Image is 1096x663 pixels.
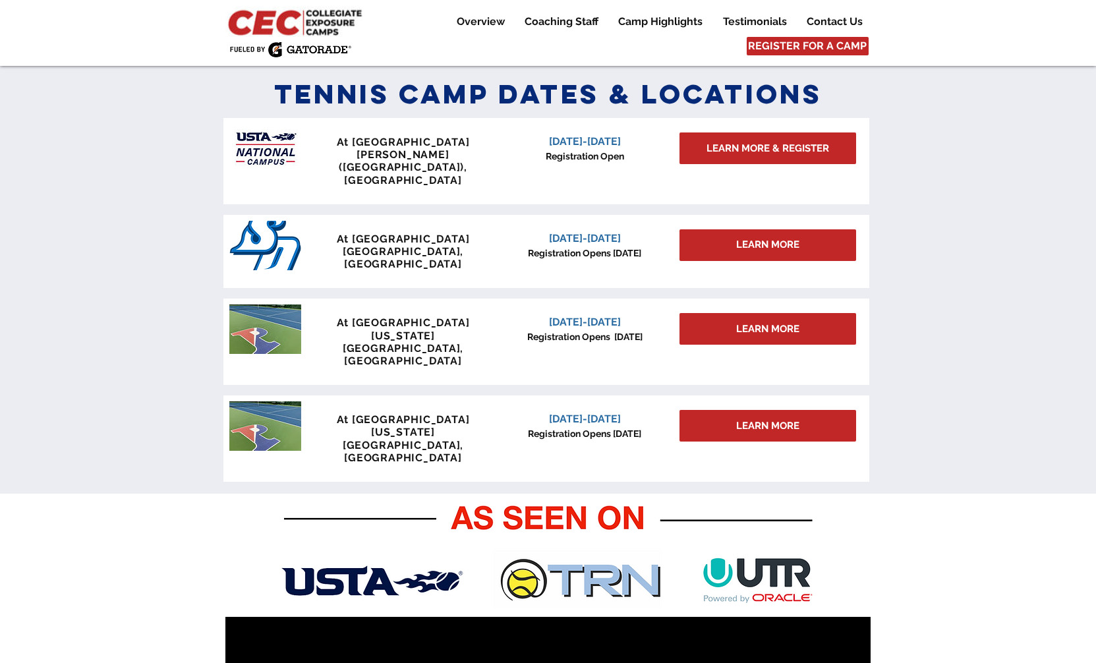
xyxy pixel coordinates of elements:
span: [DATE]-[DATE] [549,413,621,425]
span: Tennis Camp Dates & Locations [274,77,822,111]
div: LEARN MORE [679,229,856,261]
a: Overview [447,14,514,30]
span: Registration Opens [DATE] [527,331,643,342]
a: Testimonials [713,14,796,30]
span: LEARN MORE [736,322,799,336]
img: penn tennis courts with logo.jpeg [229,401,301,451]
p: Testimonials [716,14,793,30]
span: [PERSON_NAME] ([GEOGRAPHIC_DATA]), [GEOGRAPHIC_DATA] [339,148,467,186]
span: [GEOGRAPHIC_DATA], [GEOGRAPHIC_DATA] [343,439,463,464]
span: Registration Opens [DATE] [528,428,641,439]
a: Contact Us [797,14,872,30]
p: Overview [450,14,511,30]
a: Camp Highlights [608,14,712,30]
p: Coaching Staff [518,14,605,30]
a: REGISTER FOR A CAMP [747,37,869,55]
span: [GEOGRAPHIC_DATA], [GEOGRAPHIC_DATA] [343,245,463,270]
img: penn tennis courts with logo.jpeg [229,304,301,354]
nav: Site [436,14,872,30]
p: Camp Highlights [612,14,709,30]
img: CEC Logo Primary_edited.jpg [225,7,368,37]
span: [GEOGRAPHIC_DATA], [GEOGRAPHIC_DATA] [343,342,463,367]
img: USTA Campus image_edited.jpg [229,124,301,173]
img: As Seen On CEC .png [279,499,817,608]
span: Registration Open [546,151,624,161]
img: Fueled by Gatorade.png [229,42,351,57]
span: [DATE]-[DATE] [549,232,621,245]
span: [DATE]-[DATE] [549,316,621,328]
span: At [GEOGRAPHIC_DATA][US_STATE] [337,316,470,341]
span: At [GEOGRAPHIC_DATA] [337,136,470,148]
span: LEARN MORE [736,419,799,433]
span: At [GEOGRAPHIC_DATA] [337,233,470,245]
img: San_Diego_Toreros_logo.png [229,221,301,270]
a: LEARN MORE [679,313,856,345]
span: REGISTER FOR A CAMP [748,39,867,53]
a: Coaching Staff [515,14,608,30]
span: [DATE]-[DATE] [549,135,621,148]
span: LEARN MORE & REGISTER [707,142,829,156]
span: At [GEOGRAPHIC_DATA][US_STATE] [337,413,470,438]
span: LEARN MORE [736,238,799,252]
a: LEARN MORE & REGISTER [679,132,856,164]
a: LEARN MORE [679,410,856,442]
p: Contact Us [800,14,869,30]
span: Registration Opens [DATE] [528,248,641,258]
